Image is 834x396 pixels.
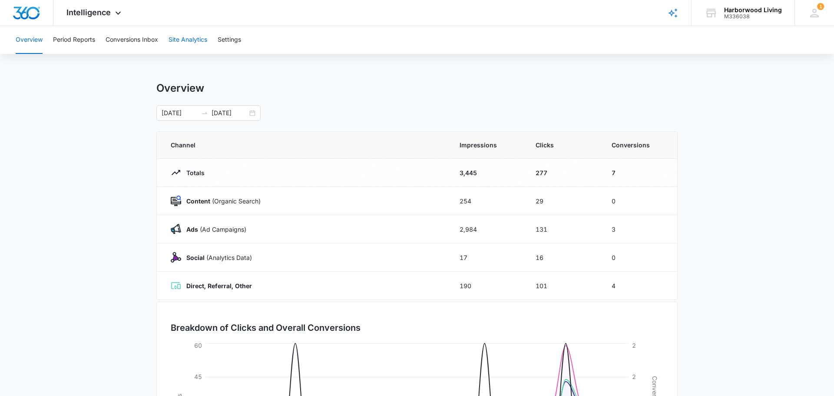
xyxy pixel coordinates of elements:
[171,224,181,234] img: Ads
[181,196,261,206] p: (Organic Search)
[525,159,601,187] td: 277
[525,272,601,300] td: 101
[181,225,246,234] p: (Ad Campaigns)
[612,140,663,150] span: Conversions
[601,215,677,243] td: 3
[632,373,636,380] tspan: 2
[201,110,208,116] span: swap-right
[601,243,677,272] td: 0
[186,282,252,290] strong: Direct, Referral, Other
[212,108,248,118] input: End date
[171,140,439,150] span: Channel
[724,7,782,13] div: account name
[449,243,525,272] td: 17
[724,13,782,20] div: account id
[525,243,601,272] td: 16
[66,8,111,17] span: Intelligence
[525,215,601,243] td: 131
[186,197,210,205] strong: Content
[171,252,181,263] img: Social
[171,321,361,334] h3: Breakdown of Clicks and Overall Conversions
[181,168,205,177] p: Totals
[169,26,207,54] button: Site Analytics
[601,272,677,300] td: 4
[449,215,525,243] td: 2,984
[218,26,241,54] button: Settings
[53,26,95,54] button: Period Reports
[16,26,43,54] button: Overview
[186,226,198,233] strong: Ads
[536,140,591,150] span: Clicks
[194,342,202,349] tspan: 60
[181,253,252,262] p: (Analytics Data)
[817,3,824,10] div: notifications count
[106,26,158,54] button: Conversions Inbox
[817,3,824,10] span: 1
[162,108,198,118] input: Start date
[449,272,525,300] td: 190
[601,159,677,187] td: 7
[156,82,204,95] h1: Overview
[449,187,525,215] td: 254
[171,196,181,206] img: Content
[632,342,636,349] tspan: 2
[186,254,205,261] strong: Social
[449,159,525,187] td: 3,445
[460,140,515,150] span: Impressions
[194,373,202,380] tspan: 45
[601,187,677,215] td: 0
[525,187,601,215] td: 29
[201,110,208,116] span: to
